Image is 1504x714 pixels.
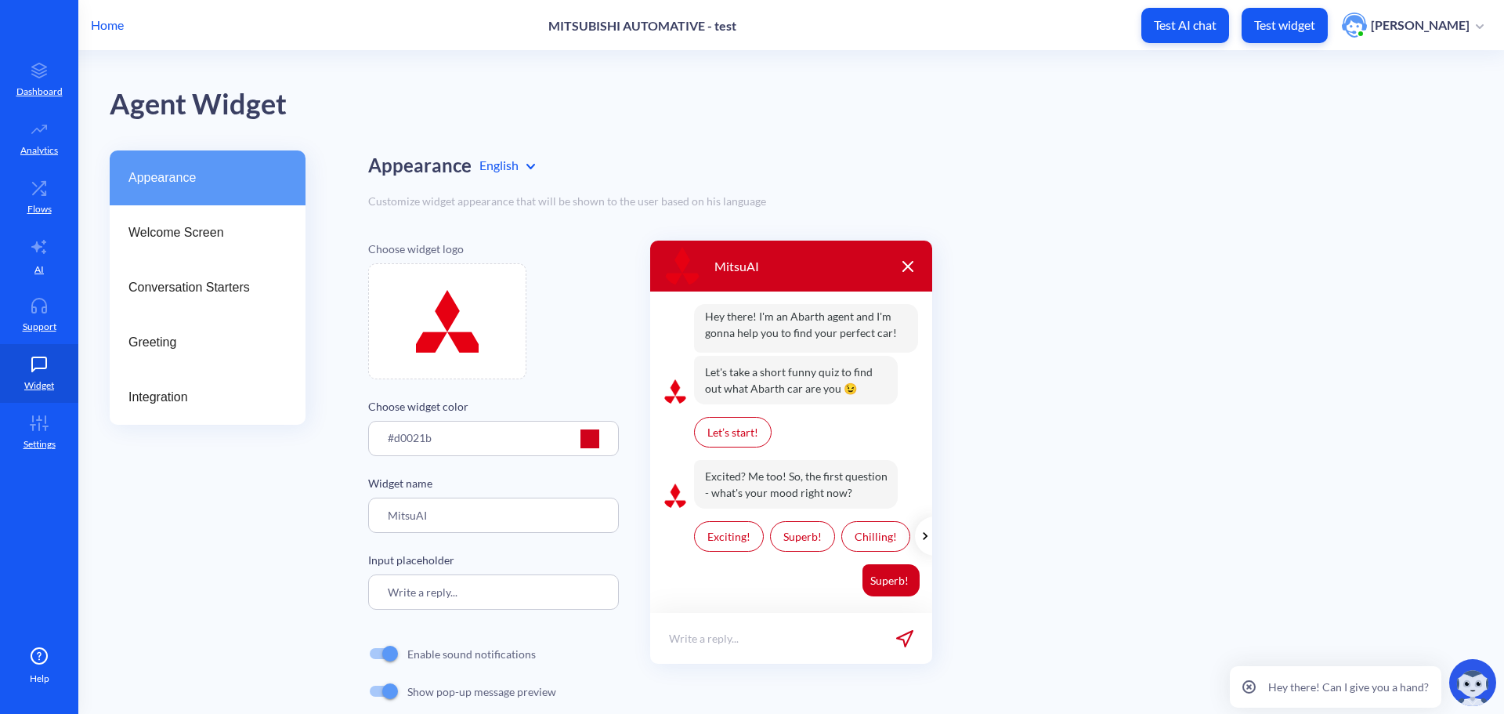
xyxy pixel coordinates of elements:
[548,18,736,33] p: MITSUBISHI AUTOMATIVE - test
[1342,13,1367,38] img: user photo
[1334,11,1491,39] button: user photo[PERSON_NAME]
[1449,659,1496,706] img: copilot-icon.svg
[1154,17,1217,33] p: Test AI chat
[128,169,274,187] span: Appearance
[1254,17,1315,33] p: Test widget
[128,223,274,242] span: Welcome Screen
[24,379,54,393] p: Widget
[714,257,759,276] p: MitsuAI
[407,683,556,700] p: Show pop-up message preview
[368,498,619,533] input: Agent
[1371,16,1470,34] p: [PERSON_NAME]
[110,205,305,260] a: Welcome Screen
[1141,8,1229,43] button: Test AI chat
[20,143,58,158] p: Analytics
[34,263,44,277] p: AI
[110,260,305,315] a: Conversation Starters
[23,320,56,334] p: Support
[407,646,536,662] p: Enable sound notifications
[770,521,835,552] p: Superb!
[663,247,702,286] img: logo
[1268,679,1429,695] p: Hey there! Can I give you a hand?
[368,574,619,610] input: Write your reply
[128,388,274,407] span: Integration
[694,304,918,353] p: Hey there! I'm an Abarth agent and I'm gonna help you to find your perfect car!
[368,398,619,415] p: Choose widget color
[841,521,910,552] p: Chilling!
[110,370,305,425] a: Integration
[479,156,535,175] div: English
[388,429,432,446] p: #d0021b
[16,85,63,99] p: Dashboard
[694,356,898,404] p: Let's take a short funny quiz to find out what Abarth car are you 😉
[694,417,772,448] p: Let’s start!
[368,475,619,491] p: Widget name
[694,460,898,509] p: Excited? Me too! So, the first question - what's your mood right now?
[110,150,305,205] a: Appearance
[669,630,739,647] p: Write a reply...
[128,278,274,297] span: Conversation Starters
[416,290,479,353] img: file
[694,521,764,552] p: Exciting!
[30,672,49,686] span: Help
[23,437,56,451] p: Settings
[368,154,472,177] h2: Appearance
[368,552,619,568] p: Input placeholder
[663,379,688,404] img: logo
[110,82,1504,127] div: Agent Widget
[1242,8,1328,43] button: Test widget
[368,241,619,257] p: Choose widget logo
[27,202,52,216] p: Flows
[663,484,688,509] img: logo
[862,564,920,596] p: Superb!
[110,315,305,370] a: Greeting
[128,333,274,352] span: Greeting
[91,16,124,34] p: Home
[368,193,1473,209] div: Customize widget appearance that will be shown to the user based on his language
